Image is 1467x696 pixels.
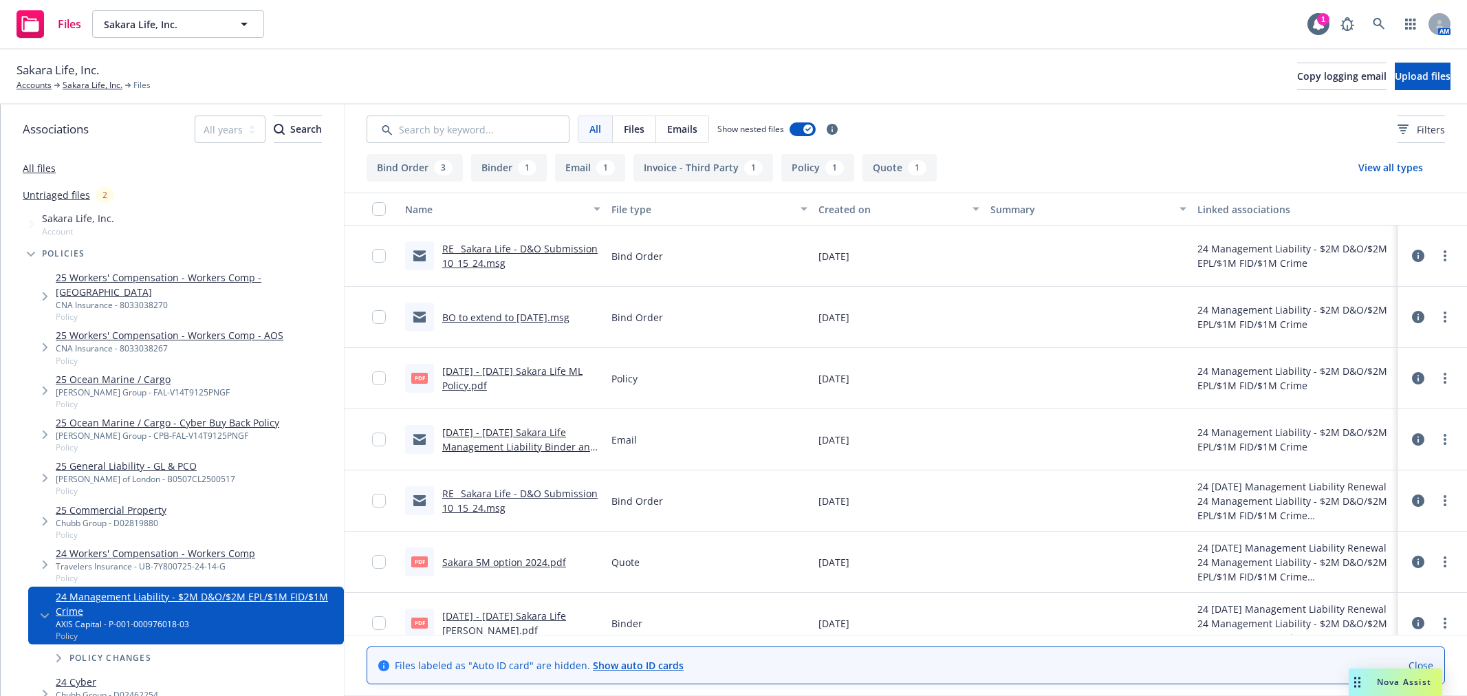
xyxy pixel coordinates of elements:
button: File type [606,193,812,226]
a: Files [11,5,87,43]
span: Associations [23,120,89,138]
a: more [1437,431,1453,448]
div: 1 [1317,13,1329,25]
span: Sakara Life, Inc. [104,17,223,32]
button: Copy logging email [1297,63,1387,90]
span: Show nested files [717,123,784,135]
span: Quote [611,555,640,569]
button: Name [400,193,606,226]
a: BO to extend to [DATE].msg [442,311,569,324]
div: 1 [744,160,763,175]
a: more [1437,309,1453,325]
span: pdf [411,373,428,383]
div: 24 Management Liability - $2M D&O/$2M EPL/$1M FID/$1M Crime [1197,303,1393,331]
input: Toggle Row Selected [372,555,386,569]
span: Binder [611,616,642,631]
div: 1 [825,160,844,175]
div: Travelers Insurance - UB-7Y800725-24-14-G [56,561,255,572]
div: 24 Management Liability - $2M D&O/$2M EPL/$1M FID/$1M Crime [1197,241,1393,270]
div: 3 [434,160,453,175]
div: [PERSON_NAME] Group - FAL-V14T9125PNGF [56,387,230,398]
button: SearchSearch [274,116,322,143]
input: Toggle Row Selected [372,616,386,630]
span: Filters [1417,122,1445,137]
div: 1 [518,160,536,175]
span: Account [42,226,114,237]
span: Policy [56,630,338,642]
span: Files [624,122,644,136]
div: Search [274,116,322,142]
span: Policy [56,398,230,410]
button: Filters [1398,116,1445,143]
a: Accounts [17,79,52,91]
a: 24 Cyber [56,675,158,689]
input: Toggle Row Selected [372,433,386,446]
div: 24 [DATE] Management Liability Renewal [1197,602,1393,616]
div: 24 [DATE] Management Liability Renewal [1197,541,1393,555]
a: 25 Workers' Compensation - Workers Comp - [GEOGRAPHIC_DATA] [56,270,338,299]
span: Files [133,79,151,91]
span: Upload files [1395,69,1450,83]
a: more [1437,615,1453,631]
span: [DATE] [818,433,849,447]
div: 24 Management Liability - $2M D&O/$2M EPL/$1M FID/$1M Crime [1197,425,1393,454]
div: Chubb Group - D02819880 [56,517,166,529]
a: 25 Workers' Compensation - Workers Comp - AOS [56,328,283,342]
span: Filters [1398,122,1445,137]
a: Report a Bug [1334,10,1361,38]
span: Sakara Life, Inc. [42,211,114,226]
a: 24 Workers' Compensation - Workers Comp [56,546,255,561]
button: Summary [985,193,1191,226]
a: Show auto ID cards [593,659,684,672]
input: Toggle Row Selected [372,310,386,324]
div: 24 Management Liability - $2M D&O/$2M EPL/$1M FID/$1M Crime [1197,364,1393,393]
input: Select all [372,202,386,216]
a: more [1437,370,1453,387]
div: 24 Management Liability - $2M D&O/$2M EPL/$1M FID/$1M Crime [1197,494,1393,523]
span: Policy [56,485,235,497]
div: [PERSON_NAME] Group - CPB-FAL-V14T9125PNGF [56,430,279,442]
div: 2 [96,187,114,203]
a: Close [1409,658,1433,673]
div: 24 Management Liability - $2M D&O/$2M EPL/$1M FID/$1M Crime [1197,555,1393,584]
button: Upload files [1395,63,1450,90]
span: pdf [411,618,428,628]
span: Policy [56,529,166,541]
span: Bind Order [611,310,663,325]
button: View all types [1336,154,1445,182]
span: [DATE] [818,371,849,386]
a: Untriaged files [23,188,90,202]
span: Sakara Life, Inc. [17,61,99,79]
span: [DATE] [818,310,849,325]
button: Policy [781,154,854,182]
span: Nova Assist [1377,676,1431,688]
div: 24 [DATE] Management Liability Renewal [1197,479,1393,494]
div: AXIS Capital - P-001-000976018-03 [56,618,338,630]
span: Emails [667,122,697,136]
div: Name [405,202,585,217]
span: Copy logging email [1297,69,1387,83]
a: 25 General Liability - GL & PCO [56,459,235,473]
div: CNA Insurance - 8033038270 [56,299,338,311]
a: Switch app [1397,10,1424,38]
button: Created on [813,193,985,226]
button: Nova Assist [1349,668,1442,696]
span: Policy [56,442,279,453]
span: Policies [42,250,85,258]
a: more [1437,554,1453,570]
button: Email [555,154,625,182]
a: 25 Ocean Marine / Cargo [56,372,230,387]
button: Invoice - Third Party [633,154,773,182]
a: [DATE] - [DATE] Sakara Life ML Policy.pdf [442,365,583,392]
a: more [1437,492,1453,509]
a: more [1437,248,1453,264]
span: Email [611,433,637,447]
a: Search [1365,10,1393,38]
button: Sakara Life, Inc. [92,10,264,38]
div: 1 [596,160,615,175]
span: [DATE] [818,616,849,631]
a: 25 Ocean Marine / Cargo - Cyber Buy Back Policy [56,415,279,430]
span: [DATE] [818,249,849,263]
span: Files labeled as "Auto ID card" are hidden. [395,658,684,673]
span: Policy [56,572,255,584]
